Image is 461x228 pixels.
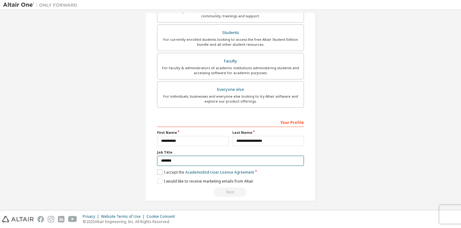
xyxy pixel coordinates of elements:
[157,130,229,135] label: First Name
[83,219,178,224] p: © 2025 Altair Engineering, Inc. All Rights Reserved.
[161,94,300,104] div: For individuals, businesses and everyone else looking to try Altair software and explore our prod...
[157,170,254,175] label: I accept the
[185,170,254,175] a: Academic End-User License Agreement
[161,65,300,75] div: For faculty & administrators of academic institutions administering students and accessing softwa...
[101,214,147,219] div: Website Terms of Use
[157,150,304,155] label: Job Title
[2,216,34,222] img: altair_logo.svg
[161,57,300,65] div: Faculty
[37,216,44,222] img: facebook.svg
[157,117,304,127] div: Your Profile
[161,37,300,47] div: For currently enrolled students looking to access the free Altair Student Edition bundle and all ...
[68,216,77,222] img: youtube.svg
[157,188,304,197] div: Read and acccept EULA to continue
[83,214,101,219] div: Privacy
[3,2,81,8] img: Altair One
[161,9,300,19] div: For existing customers looking to access software downloads, HPC resources, community, trainings ...
[58,216,64,222] img: linkedin.svg
[48,216,54,222] img: instagram.svg
[157,179,253,184] label: I would like to receive marketing emails from Altair
[147,214,178,219] div: Cookie Consent
[161,28,300,37] div: Students
[161,85,300,94] div: Everyone else
[232,130,304,135] label: Last Name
